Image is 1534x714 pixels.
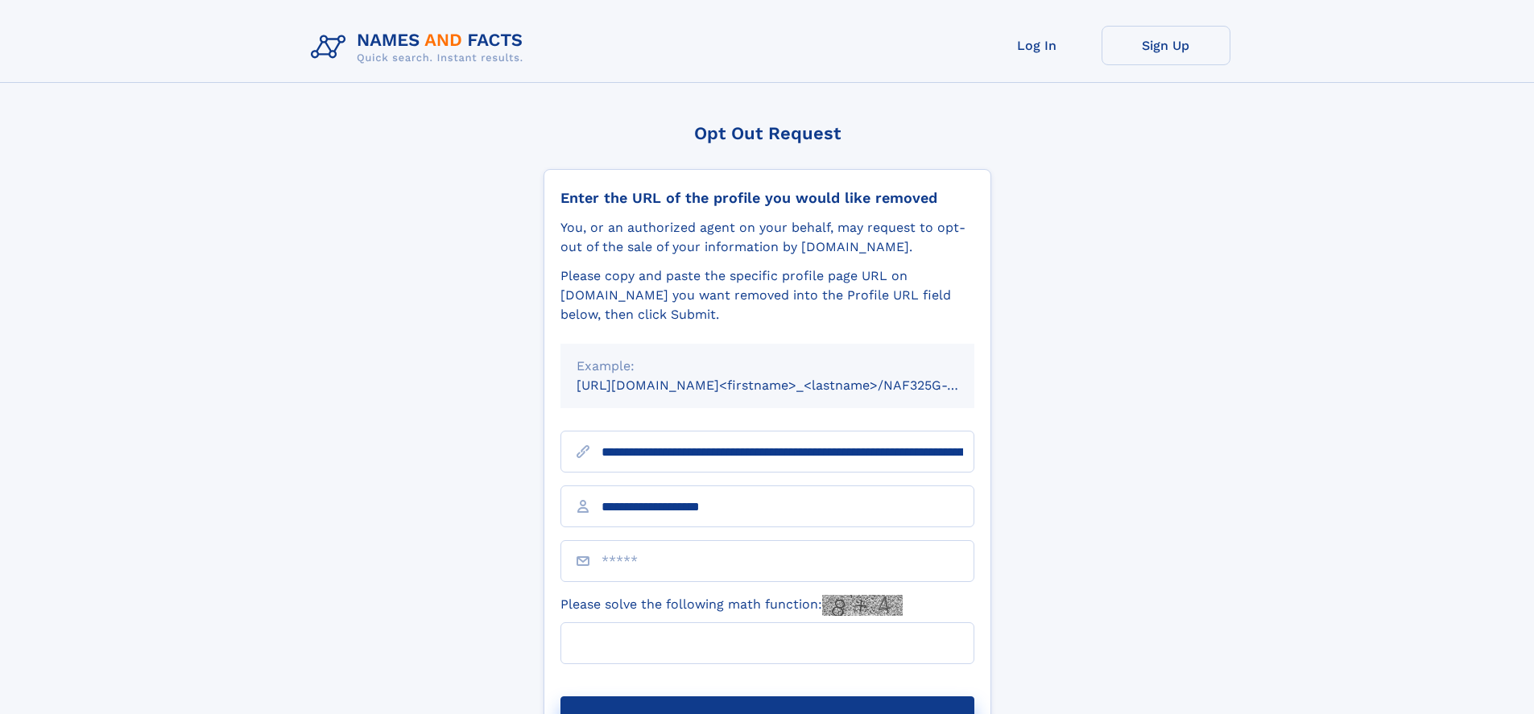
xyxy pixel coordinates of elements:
[544,123,991,143] div: Opt Out Request
[560,218,974,257] div: You, or an authorized agent on your behalf, may request to opt-out of the sale of your informatio...
[577,378,1005,393] small: [URL][DOMAIN_NAME]<firstname>_<lastname>/NAF325G-xxxxxxxx
[560,189,974,207] div: Enter the URL of the profile you would like removed
[560,595,903,616] label: Please solve the following math function:
[973,26,1102,65] a: Log In
[577,357,958,376] div: Example:
[304,26,536,69] img: Logo Names and Facts
[560,266,974,324] div: Please copy and paste the specific profile page URL on [DOMAIN_NAME] you want removed into the Pr...
[1102,26,1230,65] a: Sign Up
